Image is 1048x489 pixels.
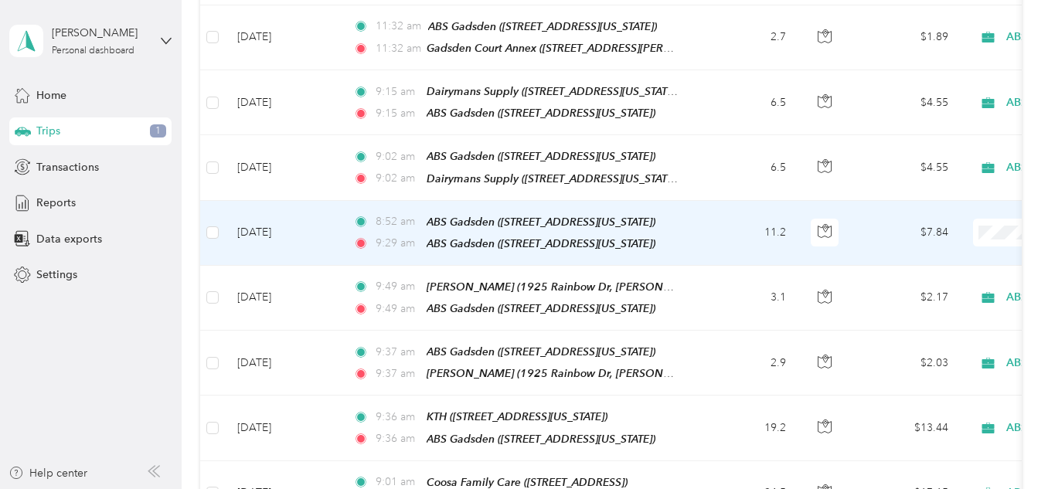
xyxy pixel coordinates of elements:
span: KTH ([STREET_ADDRESS][US_STATE]) [427,410,607,423]
span: Home [36,87,66,104]
span: 9:15 am [376,105,420,122]
span: 9:29 am [376,235,420,252]
span: 1 [150,124,166,138]
td: [DATE] [225,201,341,266]
td: 3.1 [696,266,798,331]
span: ABS Gadsden ([STREET_ADDRESS][US_STATE]) [427,302,655,314]
td: $2.03 [852,331,961,396]
span: Gadsden Court Annex ([STREET_ADDRESS][PERSON_NAME]) [427,42,730,55]
td: 19.2 [696,396,798,460]
span: Settings [36,267,77,283]
span: Transactions [36,159,99,175]
span: Coosa Family Care ([STREET_ADDRESS]) [427,476,628,488]
span: Dairymans Supply ([STREET_ADDRESS][US_STATE]) [427,172,679,185]
span: ABS Gadsden ([STREET_ADDRESS][US_STATE]) [428,20,657,32]
td: $13.44 [852,396,961,460]
span: 8:52 am [376,213,420,230]
td: [DATE] [225,266,341,331]
span: ABS Gadsden ([STREET_ADDRESS][US_STATE]) [427,216,655,228]
td: [DATE] [225,70,341,135]
td: $1.89 [852,5,961,70]
td: 6.5 [696,70,798,135]
span: 9:49 am [376,278,420,295]
span: 11:32 am [376,18,421,35]
td: [DATE] [225,331,341,396]
td: [DATE] [225,135,341,200]
span: ABS Gadsden ([STREET_ADDRESS][US_STATE]) [427,107,655,119]
td: 6.5 [696,135,798,200]
td: $2.17 [852,266,961,331]
span: 9:15 am [376,83,420,100]
td: $7.84 [852,201,961,266]
span: 9:37 am [376,365,420,382]
span: Reports [36,195,76,211]
span: ABS Gadsden ([STREET_ADDRESS][US_STATE]) [427,150,655,162]
td: [DATE] [225,396,341,460]
span: Trips [36,123,60,139]
span: 9:36 am [376,409,420,426]
td: $4.55 [852,135,961,200]
td: $4.55 [852,70,961,135]
span: ABS Gadsden ([STREET_ADDRESS][US_STATE]) [427,345,655,358]
span: 9:49 am [376,301,420,318]
span: 9:36 am [376,430,420,447]
span: [PERSON_NAME] (1925 Rainbow Dr, [PERSON_NAME], [GEOGRAPHIC_DATA]) [427,367,821,380]
span: [PERSON_NAME] (1925 Rainbow Dr, [PERSON_NAME], [GEOGRAPHIC_DATA]) [427,280,821,294]
span: Data exports [36,231,102,247]
span: 9:37 am [376,344,420,361]
td: 11.2 [696,201,798,266]
span: ABS Gadsden ([STREET_ADDRESS][US_STATE]) [427,237,655,250]
td: 2.7 [696,5,798,70]
span: 11:32 am [376,40,420,57]
span: ABS Gadsden ([STREET_ADDRESS][US_STATE]) [427,433,655,445]
span: 9:02 am [376,170,420,187]
div: [PERSON_NAME] [52,25,148,41]
button: Help center [9,465,87,481]
td: 2.9 [696,331,798,396]
div: Personal dashboard [52,46,134,56]
td: [DATE] [225,5,341,70]
span: Dairymans Supply ([STREET_ADDRESS][US_STATE]) [427,85,679,98]
iframe: Everlance-gr Chat Button Frame [961,402,1048,489]
span: 9:02 am [376,148,420,165]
